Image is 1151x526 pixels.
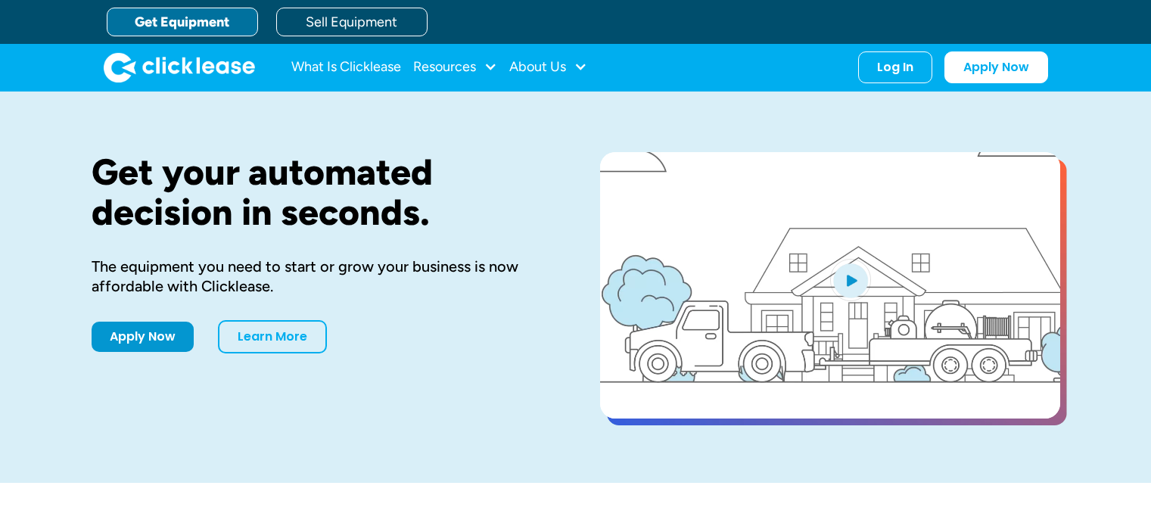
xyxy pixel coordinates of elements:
img: Blue play button logo on a light blue circular background [830,259,871,301]
a: Apply Now [92,322,194,352]
img: Clicklease logo [104,52,255,82]
div: Log In [877,60,913,75]
div: Resources [413,52,497,82]
a: open lightbox [600,152,1060,419]
a: Apply Now [944,51,1048,83]
a: Sell Equipment [276,8,428,36]
div: The equipment you need to start or grow your business is now affordable with Clicklease. [92,257,552,296]
a: Learn More [218,320,327,353]
h1: Get your automated decision in seconds. [92,152,552,232]
div: About Us [509,52,587,82]
a: home [104,52,255,82]
a: Get Equipment [107,8,258,36]
a: What Is Clicklease [291,52,401,82]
